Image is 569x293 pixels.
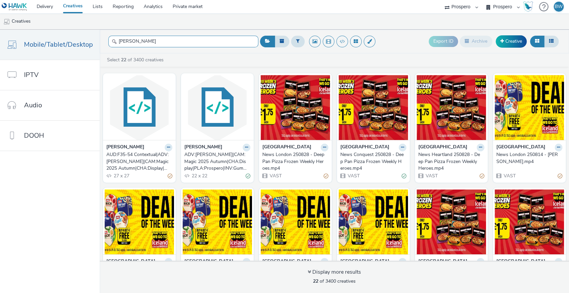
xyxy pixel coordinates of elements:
[168,172,172,179] div: Partially valid
[105,75,174,140] img: AUD:F35-54 Contextual|ADV:Bauer|CAM:Magic 2025 Autumn|CHA:Display|PLA:Prospero|INV:GumGum|TEC:N/A...
[417,189,486,254] img: Reach Heartland 250828 - Deep Pan Pizza Frozen Weekly Heroes.mp4 visual
[418,151,482,172] div: News Heartland 250828 - Deep Pan Pizza Frozen Weekly Heroes.mp4
[402,172,406,179] div: Valid
[106,151,172,172] a: AUD:F35-54 Contextual|ADV:[PERSON_NAME]|CAM:Magic 2025 Autumn|CHA:Display|PLA:Prospero|INV:GumGum...
[269,173,282,179] span: VAST
[340,151,404,172] div: News Conquest 250828 - Deep Pan Pizza Frozen Weekly Heroes.mp4
[113,173,129,179] span: 27 x 27
[184,144,222,151] strong: [PERSON_NAME]
[24,100,42,110] span: Audio
[496,35,527,47] a: Creative
[184,258,233,266] strong: [GEOGRAPHIC_DATA]
[523,1,533,12] img: Hawk Academy
[425,173,438,179] span: VAST
[339,189,408,254] img: Reach Conquest 250814 - DOTW Muller.mp4 visual
[429,36,458,47] button: Export ID
[106,258,155,266] strong: [GEOGRAPHIC_DATA]
[184,151,250,172] a: ADV:[PERSON_NAME]|CAM:Magic 2025 Autumn|CHA:Display|PLA:Prospero|INV:GumGum|TEC:N/A|PHA:Autumn Ph...
[313,278,318,284] strong: 22
[24,70,39,80] span: IPTV
[262,151,326,172] div: News London 250828 - Deep Pan Pizza Frozen Weekly Heroes.mp4
[418,144,467,151] strong: [GEOGRAPHIC_DATA]
[347,173,360,179] span: VAST
[261,189,330,254] img: Reach Heartland 250814 - DOTW Muller.mp4 visual
[261,75,330,140] img: News London 250828 - Deep Pan Pizza Frozen Weekly Heroes.mp4 visual
[183,189,252,254] img: News Heartland 250814 - DOTW Muller.mp4 visual
[558,172,562,179] div: Partially valid
[184,151,248,172] div: ADV:[PERSON_NAME]|CAM:Magic 2025 Autumn|CHA:Display|PLA:Prospero|INV:GumGum|TEC:N/A|PHA:Autumn Ph...
[24,40,93,49] span: Mobile/Tablet/Desktop
[108,36,258,47] input: Search...
[3,18,10,25] img: mobile
[417,75,486,140] img: News Heartland 250828 - Deep Pan Pizza Frozen Weekly Heroes.mp4 visual
[496,151,560,165] div: News London 250814 - [PERSON_NAME].mp4
[496,144,545,151] strong: [GEOGRAPHIC_DATA]
[555,2,563,12] div: BW
[530,36,544,47] button: Grid
[183,75,252,140] img: ADV:Bauer|CAM:Magic 2025 Autumn|CHA:Display|PLA:Prospero|INV:GumGum|TEC:N/A|PHA:Autumn Phase 2 |O...
[313,278,356,284] span: of 3400 creatives
[262,258,311,266] strong: [GEOGRAPHIC_DATA]
[106,57,166,63] a: Select of 3400 creatives
[495,75,564,140] img: News London 250814 - DOTW Muller.mp4 visual
[106,151,170,172] div: AUD:F35-54 Contextual|ADV:[PERSON_NAME]|CAM:Magic 2025 Autumn|CHA:Display|PLA:Prospero|INV:GumGum...
[246,172,250,179] div: Valid
[339,75,408,140] img: News Conquest 250828 - Deep Pan Pizza Frozen Weekly Heroes.mp4 visual
[308,268,361,276] div: Display more results
[324,172,328,179] div: Partially valid
[24,131,44,140] span: DOOH
[340,258,389,266] strong: [GEOGRAPHIC_DATA]
[106,144,144,151] strong: [PERSON_NAME]
[418,258,467,266] strong: [GEOGRAPHIC_DATA]
[503,173,516,179] span: VAST
[523,1,536,12] a: Hawk Academy
[418,151,484,172] a: News Heartland 250828 - Deep Pan Pizza Frozen Weekly Heroes.mp4
[340,151,406,172] a: News Conquest 250828 - Deep Pan Pizza Frozen Weekly Heroes.mp4
[496,151,562,165] a: News London 250814 - [PERSON_NAME].mp4
[495,189,564,254] img: Reach Conquest 250828 - Deep Pan Pizza Frozen Weekly Heroes.mp4 visual
[2,3,27,11] img: undefined Logo
[105,189,174,254] img: News Conquest 250814 - DOTW Muller.mp4 visual
[544,36,559,47] button: Table
[262,151,328,172] a: News London 250828 - Deep Pan Pizza Frozen Weekly Heroes.mp4
[121,57,126,63] strong: 22
[340,144,389,151] strong: [GEOGRAPHIC_DATA]
[191,173,207,179] span: 22 x 22
[262,144,311,151] strong: [GEOGRAPHIC_DATA]
[460,36,492,47] button: Archive
[480,172,484,179] div: Partially valid
[496,258,545,266] strong: [GEOGRAPHIC_DATA]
